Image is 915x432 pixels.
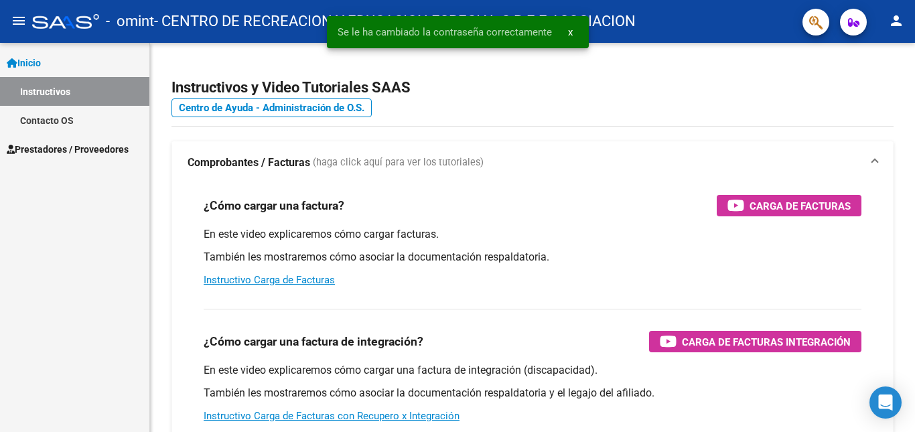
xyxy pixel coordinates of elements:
span: Se le ha cambiado la contraseña correctamente [338,25,552,39]
a: Instructivo Carga de Facturas con Recupero x Integración [204,410,460,422]
span: - CENTRO DE RECREACION Y EDUCACION ESPECIAL C R E E ASOCIACION [154,7,636,36]
button: x [557,20,583,44]
p: También les mostraremos cómo asociar la documentación respaldatoria. [204,250,861,265]
span: Carga de Facturas [750,198,851,214]
span: - omint [106,7,154,36]
span: Carga de Facturas Integración [682,334,851,350]
span: Prestadores / Proveedores [7,142,129,157]
strong: Comprobantes / Facturas [188,155,310,170]
h3: ¿Cómo cargar una factura? [204,196,344,215]
a: Instructivo Carga de Facturas [204,274,335,286]
h2: Instructivos y Video Tutoriales SAAS [171,75,894,100]
p: También les mostraremos cómo asociar la documentación respaldatoria y el legajo del afiliado. [204,386,861,401]
span: (haga click aquí para ver los tutoriales) [313,155,484,170]
div: Open Intercom Messenger [869,386,902,419]
p: En este video explicaremos cómo cargar una factura de integración (discapacidad). [204,363,861,378]
span: Inicio [7,56,41,70]
span: x [568,26,573,38]
button: Carga de Facturas Integración [649,331,861,352]
button: Carga de Facturas [717,195,861,216]
p: En este video explicaremos cómo cargar facturas. [204,227,861,242]
h3: ¿Cómo cargar una factura de integración? [204,332,423,351]
a: Centro de Ayuda - Administración de O.S. [171,98,372,117]
mat-icon: menu [11,13,27,29]
mat-icon: person [888,13,904,29]
mat-expansion-panel-header: Comprobantes / Facturas (haga click aquí para ver los tutoriales) [171,141,894,184]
